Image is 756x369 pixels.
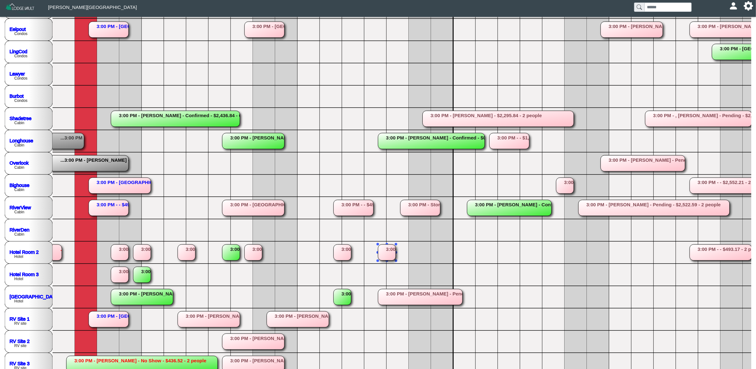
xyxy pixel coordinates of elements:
[10,338,30,344] a: RV Site 2
[10,227,30,232] a: RiverDen
[10,48,27,54] a: LingCod
[10,249,39,254] a: Hotel Room 2
[637,4,642,10] svg: search
[10,115,31,121] a: Shadetree
[10,182,30,188] a: Bighouse
[5,3,35,14] img: Z
[14,165,24,170] text: Cabin
[731,4,736,8] svg: person fill
[10,271,39,277] a: Hotel Room 3
[14,32,27,36] text: Condos
[10,360,30,366] a: RV Site 3
[14,232,24,237] text: Cabin
[14,188,24,192] text: Cabin
[10,160,29,165] a: Overlook
[746,4,751,8] svg: gear fill
[10,26,26,32] a: Eelpout
[14,277,23,281] text: Hotel
[14,121,24,125] text: Cabin
[10,93,24,98] a: Burbot
[10,204,31,210] a: RiverView
[14,254,23,259] text: Hotel
[14,299,23,303] text: Hotel
[14,143,24,147] text: Cabin
[14,210,24,214] text: Cabin
[10,294,63,299] a: [GEOGRAPHIC_DATA] 4
[14,98,27,103] text: Condos
[10,316,30,321] a: RV Site 1
[14,76,27,81] text: Condos
[14,54,27,58] text: Condos
[14,321,27,326] text: RV site
[10,138,33,143] a: Longhouse
[14,344,27,348] text: RV site
[10,71,25,76] a: Lawyer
